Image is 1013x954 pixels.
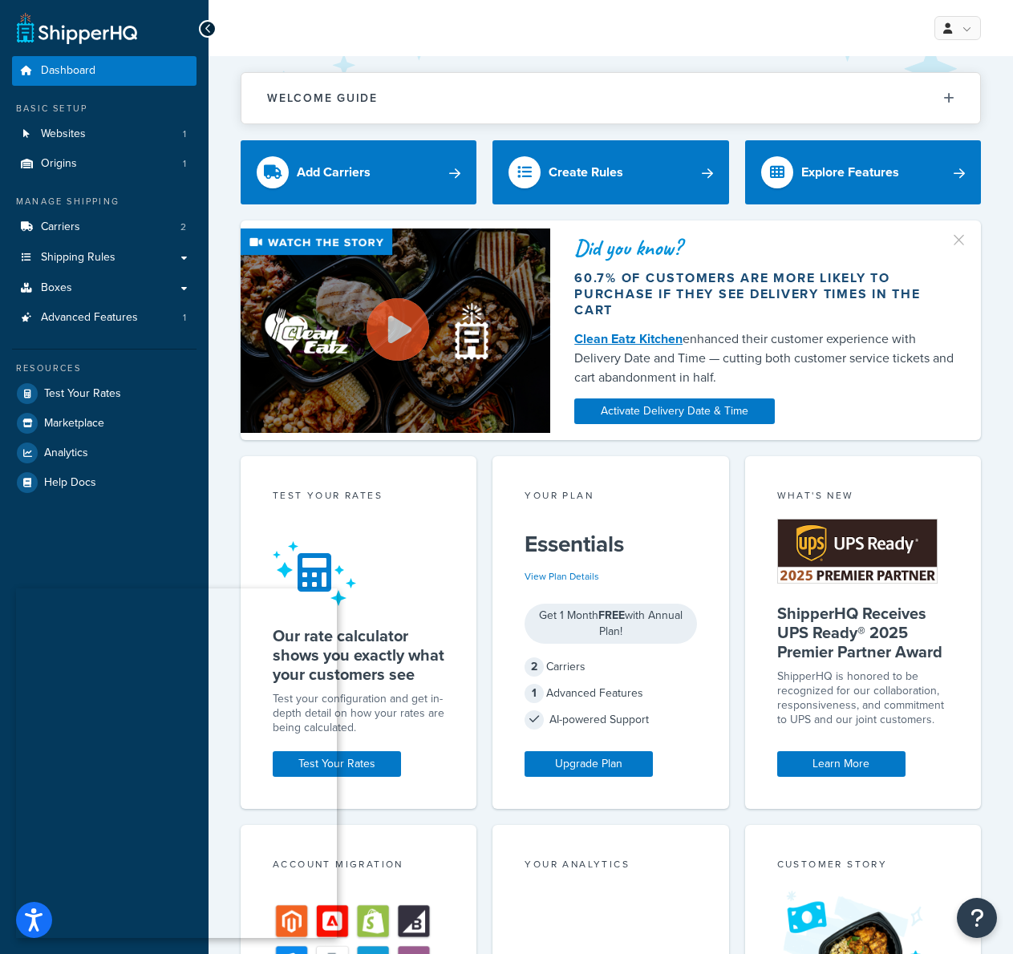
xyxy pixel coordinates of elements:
span: Websites [41,127,86,141]
span: Advanced Features [41,311,138,325]
a: Dashboard [12,56,197,86]
span: Analytics [44,447,88,460]
li: Advanced Features [12,303,197,333]
div: What's New [777,488,949,507]
li: Origins [12,149,197,179]
div: Add Carriers [297,161,371,184]
a: Analytics [12,439,197,467]
h5: Essentials [525,532,696,557]
div: Did you know? [574,236,957,259]
span: 1 [183,127,186,141]
a: Marketplace [12,409,197,438]
a: Explore Features [745,140,981,204]
span: 2 [180,220,186,234]
div: Advanced Features [525,682,696,705]
div: AI-powered Support [525,709,696,731]
a: Shipping Rules [12,243,197,273]
span: Marketplace [44,417,104,431]
a: Help Docs [12,468,197,497]
span: Carriers [41,220,80,234]
div: Test your configuration and get in-depth detail on how your rates are being calculated. [273,692,444,735]
strong: FREE [598,607,625,624]
a: Test Your Rates [273,751,401,777]
button: Welcome Guide [241,73,980,123]
h2: Welcome Guide [267,92,378,104]
p: ShipperHQ is honored to be recognized for our collaboration, responsiveness, and commitment to UP... [777,669,949,727]
a: Origins1 [12,149,197,179]
div: Create Rules [549,161,623,184]
a: View Plan Details [525,569,599,584]
a: Add Carriers [241,140,476,204]
a: Carriers2 [12,212,197,242]
div: Your Analytics [525,857,696,875]
a: Upgrade Plan [525,751,653,777]
div: 60.7% of customers are more likely to purchase if they see delivery times in the cart [574,270,957,318]
div: Test your rates [273,488,444,507]
li: Websites [12,119,197,149]
div: Manage Shipping [12,195,197,208]
span: 2 [525,657,544,677]
a: Activate Delivery Date & Time [574,398,775,424]
img: Video thumbnail [241,228,550,433]
a: Boxes [12,273,197,303]
a: Websites1 [12,119,197,149]
div: Explore Features [801,161,899,184]
span: Help Docs [44,476,96,490]
span: Test Your Rates [44,387,121,401]
span: Dashboard [41,64,95,78]
span: Shipping Rules [41,251,115,265]
a: Learn More [777,751,906,777]
button: Open Resource Center [957,898,997,938]
div: enhanced their customer experience with Delivery Date and Time — cutting both customer service ti... [574,329,957,387]
div: Resources [12,362,197,375]
span: Origins [41,157,77,171]
span: Boxes [41,281,72,295]
div: Account Migration [273,857,444,875]
h5: Our rate calculator shows you exactly what your customers see [273,626,444,684]
a: Test Your Rates [12,379,197,408]
li: Carriers [12,212,197,242]
span: 1 [183,311,186,325]
a: Advanced Features1 [12,303,197,333]
span: 1 [525,684,544,703]
div: Your Plan [525,488,696,507]
div: Carriers [525,656,696,678]
div: Customer Story [777,857,949,875]
div: Basic Setup [12,102,197,115]
h5: ShipperHQ Receives UPS Ready® 2025 Premier Partner Award [777,604,949,661]
div: Get 1 Month with Annual Plan! [525,604,696,644]
a: Clean Eatz Kitchen [574,329,683,348]
a: Create Rules [492,140,728,204]
span: 1 [183,157,186,171]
